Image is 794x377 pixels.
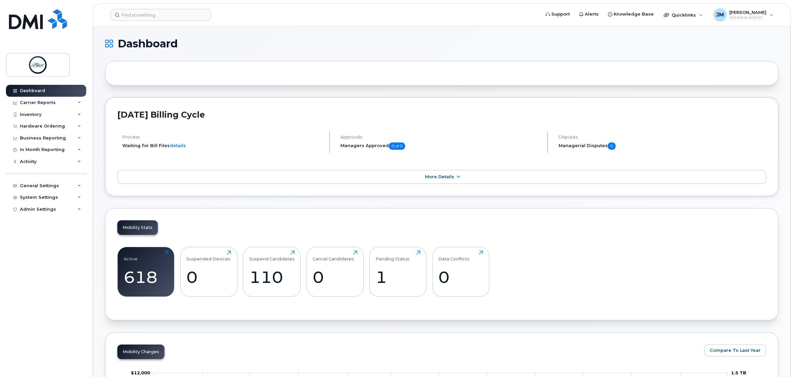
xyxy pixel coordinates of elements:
a: Data Conflicts0 [438,250,483,293]
h2: [DATE] Billing Cycle [117,110,766,120]
div: Suspend Candidates [249,250,295,261]
div: 618 [124,267,168,287]
span: More Details [425,174,454,179]
h4: Disputes [559,135,766,139]
h4: Approvals [340,135,542,139]
a: Active618 [124,250,168,293]
span: Dashboard [118,39,178,49]
h5: Managerial Disputes [559,142,766,150]
li: Waiting for Bill Files [122,142,324,149]
a: Cancel Candidates0 [313,250,357,293]
span: Compare To Last Year [710,347,761,353]
div: Data Conflicts [438,250,469,261]
div: 0 [313,267,357,287]
g: $0 [131,370,150,375]
tspan: 1.5 TB [731,370,746,375]
a: Pending Status1 [376,250,420,293]
div: 0 [186,267,231,287]
a: Suspended Devices0 [186,250,231,293]
span: 0 of 0 [389,142,405,150]
div: Active [124,250,138,261]
div: 1 [376,267,420,287]
button: Compare To Last Year [704,345,766,356]
tspan: $12,000 [131,370,150,375]
div: Pending Status [376,250,409,261]
div: 0 [438,267,483,287]
h5: Managers Approved [340,142,542,150]
div: 110 [249,267,295,287]
div: Suspended Devices [186,250,230,261]
a: Suspend Candidates110 [249,250,295,293]
div: Cancel Candidates [313,250,354,261]
a: details [170,143,186,148]
span: 0 [608,142,616,150]
h4: Process [122,135,324,139]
